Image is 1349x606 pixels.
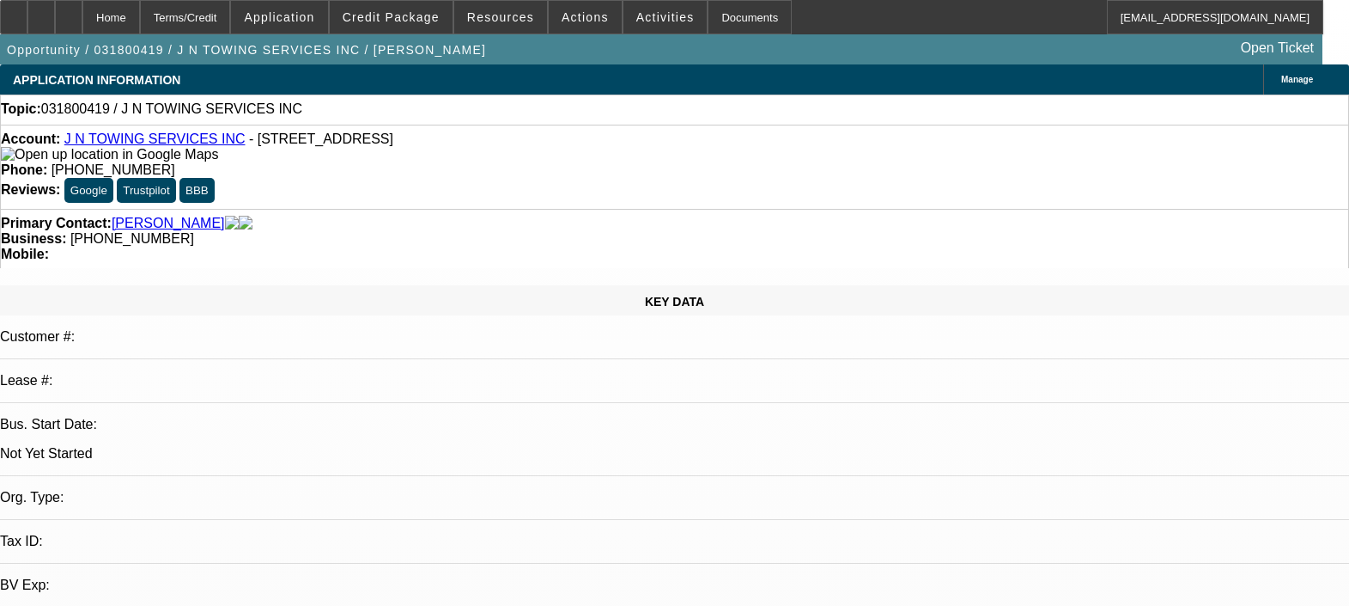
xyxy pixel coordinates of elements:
strong: Business: [1,231,66,246]
a: View Google Maps [1,147,218,162]
img: Open up location in Google Maps [1,147,218,162]
button: Credit Package [330,1,453,34]
span: [PHONE_NUMBER] [52,162,175,177]
a: [PERSON_NAME] [112,216,225,231]
span: Actions [562,10,609,24]
img: linkedin-icon.png [239,216,252,231]
span: Opportunity / 031800419 / J N TOWING SERVICES INC / [PERSON_NAME] [7,43,486,57]
strong: Primary Contact: [1,216,112,231]
img: facebook-icon.png [225,216,239,231]
span: KEY DATA [645,295,704,309]
span: APPLICATION INFORMATION [13,73,180,87]
strong: Mobile: [1,247,49,261]
span: - [STREET_ADDRESS] [249,132,393,146]
span: 031800419 / J N TOWING SERVICES INC [41,101,302,117]
button: Actions [549,1,622,34]
button: Activities [623,1,708,34]
span: Manage [1281,75,1313,84]
span: Resources [467,10,534,24]
button: Google [64,178,113,203]
strong: Account: [1,132,60,146]
button: Application [231,1,327,34]
span: Application [244,10,314,24]
button: Trustpilot [117,178,175,203]
span: [PHONE_NUMBER] [70,231,194,246]
span: Credit Package [343,10,440,24]
span: Activities [636,10,695,24]
a: J N TOWING SERVICES INC [64,132,246,146]
a: Open Ticket [1234,34,1321,63]
button: BBB [179,178,215,203]
button: Resources [454,1,547,34]
strong: Topic: [1,101,41,117]
strong: Reviews: [1,182,60,197]
strong: Phone: [1,162,47,177]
